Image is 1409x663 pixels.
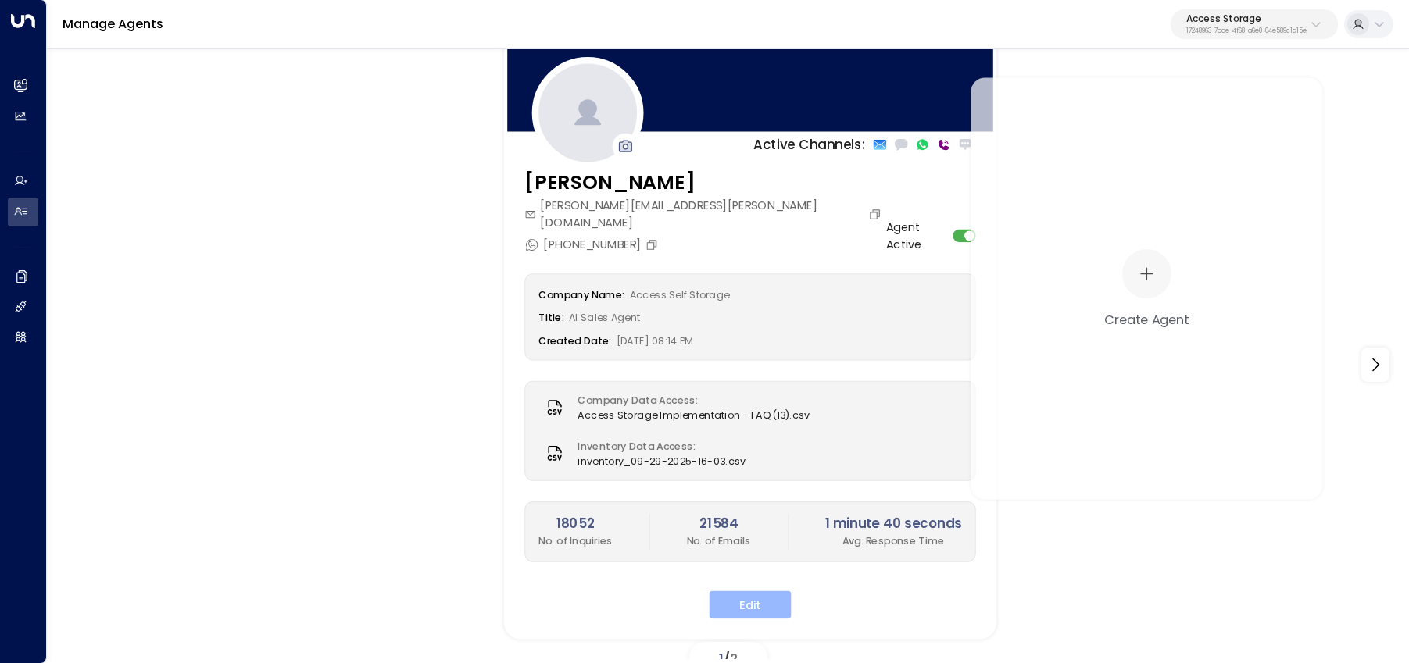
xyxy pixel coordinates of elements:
label: Company Name: [538,287,624,301]
a: Manage Agents [63,15,163,33]
span: [DATE] 08:14 PM [617,333,693,348]
p: No. of Inquiries [538,533,613,548]
h2: 1 minute 40 seconds [825,514,962,533]
button: Edit [710,591,792,619]
p: Avg. Response Time [825,533,962,548]
span: inventory_09-29-2025-16-03.csv [578,454,746,469]
label: Inventory Data Access: [578,439,738,454]
label: Created Date: [538,333,611,348]
span: AI Sales Agent [569,310,640,324]
label: Company Data Access: [578,394,803,408]
h3: [PERSON_NAME] [524,168,885,198]
button: Access Storage17248963-7bae-4f68-a6e0-04e589c1c15e [1171,9,1338,39]
button: Copy [869,208,886,221]
button: Copy [645,238,663,251]
label: Agent Active [886,219,948,253]
div: Create Agent [1104,309,1189,328]
h2: 21584 [687,514,751,533]
p: Active Channels: [753,135,865,155]
h2: 18052 [538,514,613,533]
span: Access Storage Implementation - FAQ (13).csv [578,408,810,422]
div: [PERSON_NAME][EMAIL_ADDRESS][PERSON_NAME][DOMAIN_NAME] [524,198,885,232]
label: Title: [538,310,564,324]
p: 17248963-7bae-4f68-a6e0-04e589c1c15e [1186,28,1307,34]
p: No. of Emails [687,533,751,548]
span: Access Self Storage [630,287,730,301]
p: Access Storage [1186,14,1307,23]
div: [PHONE_NUMBER] [524,236,662,253]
